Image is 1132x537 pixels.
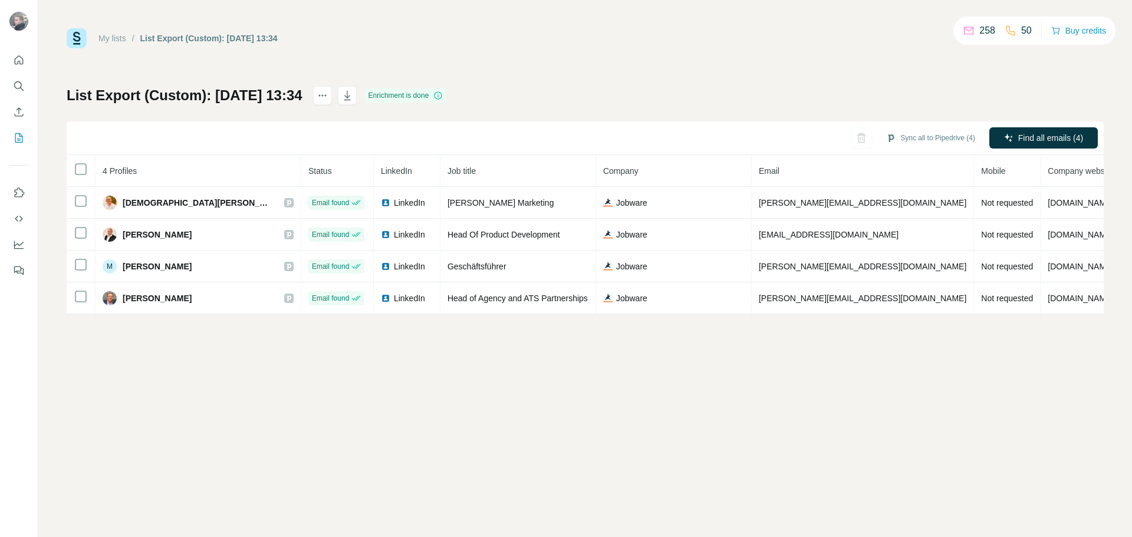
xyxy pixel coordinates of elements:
[759,198,966,207] span: [PERSON_NAME][EMAIL_ADDRESS][DOMAIN_NAME]
[103,228,117,242] img: Avatar
[989,127,1098,149] button: Find all emails (4)
[759,166,779,176] span: Email
[9,101,28,123] button: Enrich CSV
[9,234,28,255] button: Dashboard
[312,261,349,272] span: Email found
[603,166,639,176] span: Company
[123,229,192,241] span: [PERSON_NAME]
[381,262,390,271] img: LinkedIn logo
[394,229,425,241] span: LinkedIn
[616,229,647,241] span: Jobware
[759,230,899,239] span: [EMAIL_ADDRESS][DOMAIN_NAME]
[67,28,87,48] img: Surfe Logo
[103,196,117,210] img: Avatar
[9,260,28,281] button: Feedback
[981,166,1005,176] span: Mobile
[103,166,137,176] span: 4 Profiles
[603,230,613,239] img: company-logo
[312,197,349,208] span: Email found
[447,166,476,176] span: Job title
[312,293,349,304] span: Email found
[9,127,28,149] button: My lists
[981,198,1033,207] span: Not requested
[98,34,126,43] a: My lists
[9,182,28,203] button: Use Surfe on LinkedIn
[447,294,588,303] span: Head of Agency and ATS Partnerships
[1048,198,1114,207] span: [DOMAIN_NAME]
[132,32,134,44] li: /
[9,75,28,97] button: Search
[603,262,613,271] img: company-logo
[312,229,349,240] span: Email found
[1048,262,1114,271] span: [DOMAIN_NAME]
[878,129,983,147] button: Sync all to Pipedrive (4)
[1048,294,1114,303] span: [DOMAIN_NAME]
[9,208,28,229] button: Use Surfe API
[759,294,966,303] span: [PERSON_NAME][EMAIL_ADDRESS][DOMAIN_NAME]
[981,230,1033,239] span: Not requested
[447,262,506,271] span: Geschäftsführer
[9,50,28,71] button: Quick start
[394,292,425,304] span: LinkedIn
[1051,22,1106,39] button: Buy credits
[447,230,560,239] span: Head Of Product Development
[1018,132,1083,144] span: Find all emails (4)
[308,166,332,176] span: Status
[123,261,192,272] span: [PERSON_NAME]
[394,197,425,209] span: LinkedIn
[616,197,647,209] span: Jobware
[979,24,995,38] p: 258
[365,88,447,103] div: Enrichment is done
[313,86,332,105] button: actions
[603,294,613,303] img: company-logo
[67,86,302,105] h1: List Export (Custom): [DATE] 13:34
[9,12,28,31] img: Avatar
[103,291,117,305] img: Avatar
[759,262,966,271] span: [PERSON_NAME][EMAIL_ADDRESS][DOMAIN_NAME]
[603,198,613,207] img: company-logo
[140,32,278,44] div: List Export (Custom): [DATE] 13:34
[394,261,425,272] span: LinkedIn
[1048,230,1114,239] span: [DOMAIN_NAME]
[981,294,1033,303] span: Not requested
[981,262,1033,271] span: Not requested
[616,261,647,272] span: Jobware
[123,197,272,209] span: [DEMOGRAPHIC_DATA][PERSON_NAME]
[381,230,390,239] img: LinkedIn logo
[381,198,390,207] img: LinkedIn logo
[447,198,554,207] span: [PERSON_NAME] Marketing
[616,292,647,304] span: Jobware
[1048,166,1113,176] span: Company website
[381,294,390,303] img: LinkedIn logo
[1021,24,1032,38] p: 50
[123,292,192,304] span: [PERSON_NAME]
[381,166,412,176] span: LinkedIn
[103,259,117,274] div: M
